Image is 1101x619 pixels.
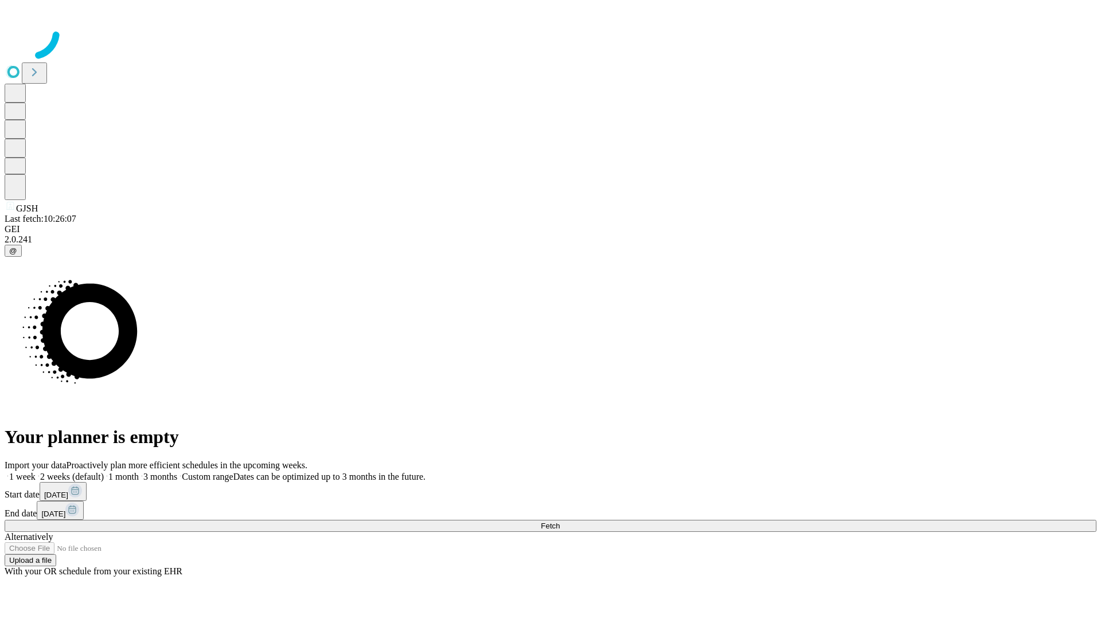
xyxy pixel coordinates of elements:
[16,203,38,213] span: GJSH
[5,214,76,224] span: Last fetch: 10:26:07
[41,510,65,518] span: [DATE]
[5,245,22,257] button: @
[5,460,67,470] span: Import your data
[37,501,84,520] button: [DATE]
[44,491,68,499] span: [DATE]
[5,554,56,566] button: Upload a file
[67,460,307,470] span: Proactively plan more efficient schedules in the upcoming weeks.
[233,472,425,481] span: Dates can be optimized up to 3 months in the future.
[40,472,104,481] span: 2 weeks (default)
[5,566,182,576] span: With your OR schedule from your existing EHR
[182,472,233,481] span: Custom range
[5,224,1096,234] div: GEI
[40,482,87,501] button: [DATE]
[108,472,139,481] span: 1 month
[5,482,1096,501] div: Start date
[9,246,17,255] span: @
[9,472,36,481] span: 1 week
[5,234,1096,245] div: 2.0.241
[143,472,177,481] span: 3 months
[5,520,1096,532] button: Fetch
[5,426,1096,448] h1: Your planner is empty
[5,532,53,542] span: Alternatively
[5,501,1096,520] div: End date
[541,522,560,530] span: Fetch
